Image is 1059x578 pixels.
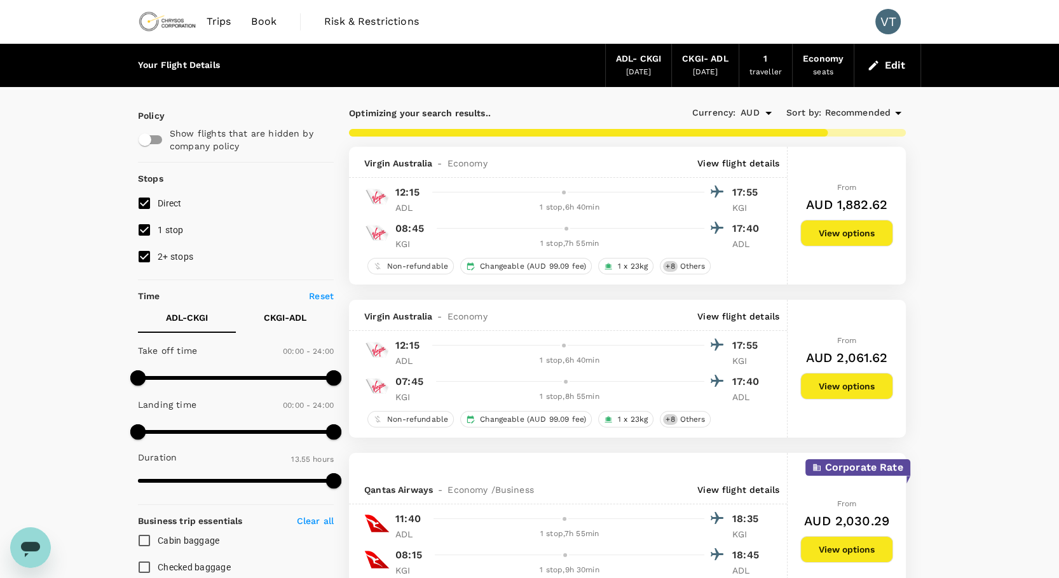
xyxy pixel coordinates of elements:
span: 1 x 23kg [613,261,653,272]
p: 12:15 [395,338,420,353]
div: 1 stop , 6h 40min [435,354,704,367]
img: QF [364,511,390,536]
p: Take off time [138,344,197,357]
span: From [837,336,857,345]
p: Landing time [138,398,196,411]
h6: AUD 2,061.62 [806,347,888,368]
span: Non-refundable [382,414,453,425]
p: ADL [732,391,764,403]
span: Others [675,414,711,425]
p: 12:15 [395,185,420,200]
span: - [433,483,448,496]
div: 1 stop , 7h 55min [435,238,704,250]
p: Optimizing your search results.. [349,107,627,119]
div: seats [813,66,833,79]
strong: Stops [138,173,163,184]
span: 1 stop [158,225,184,235]
div: 1 [763,52,767,66]
span: 00:00 - 24:00 [283,401,334,410]
p: ADL [395,201,427,214]
p: ADL [395,528,427,541]
img: VA [364,337,390,363]
p: 08:45 [395,221,424,236]
div: [DATE] [626,66,652,79]
div: 1 stop , 7h 55min [435,528,704,541]
h6: AUD 2,030.29 [804,511,889,531]
p: 17:55 [732,338,764,353]
div: Non-refundable [367,411,454,427]
p: View flight details [697,310,779,323]
span: Non-refundable [382,261,453,272]
span: Changeable (AUD 99.09 fee) [475,261,591,272]
p: 18:35 [732,511,764,527]
div: Changeable (AUD 99.09 fee) [460,258,592,274]
strong: Business trip essentials [138,516,243,526]
div: CKGI - ADL [682,52,728,66]
p: KGI [395,391,427,403]
p: 17:40 [732,221,764,236]
button: Open [760,104,777,122]
p: Reset [309,290,334,302]
button: View options [800,220,893,246]
span: Checked baggage [158,562,231,572]
p: 17:55 [732,185,764,200]
div: +8Others [660,411,711,427]
button: View options [800,373,893,400]
div: Your Flight Details [138,58,220,72]
div: ADL - CKGI [616,52,661,66]
span: Currency : [692,106,735,120]
p: Time [138,290,160,302]
p: Clear all [297,514,334,527]
span: Recommended [824,106,891,120]
button: View options [800,536,893,563]
p: KGI [732,354,764,367]
div: Changeable (AUD 99.09 fee) [460,411,592,427]
span: Economy [448,157,488,170]
p: ADL [395,354,427,367]
p: ADL [732,238,764,250]
span: Economy / [448,483,495,496]
p: View flight details [697,157,779,170]
span: Changeable (AUD 99.09 fee) [475,414,591,425]
div: 1 stop , 9h 30min [435,564,704,577]
img: VA [364,220,390,246]
p: KGI [732,201,764,214]
p: KGI [395,238,427,250]
p: Duration [138,451,177,464]
p: 17:40 [732,374,764,389]
span: 00:00 - 24:00 [283,347,334,356]
span: Sort by : [786,106,821,120]
span: Virgin Australia [364,310,432,323]
p: 07:45 [395,374,423,389]
div: 1 stop , 6h 40min [435,201,704,214]
p: 18:45 [732,548,764,563]
p: 11:40 [395,511,421,527]
span: Virgin Australia [364,157,432,170]
div: [DATE] [692,66,718,79]
div: VT [875,9,901,34]
span: Book [251,14,277,29]
p: 08:15 [395,548,422,563]
div: 1 stop , 8h 55min [435,391,704,403]
p: CKGI - ADL [264,311,306,324]
div: 1 x 23kg [598,411,653,427]
p: Show flights that are hidden by company policy [170,127,325,152]
div: 1 x 23kg [598,258,653,274]
div: Economy [803,52,844,66]
span: From [837,183,857,192]
span: From [837,499,857,508]
p: KGI [732,528,764,541]
img: Chrysos Corporation [138,8,196,36]
span: Cabin baggage [158,535,219,546]
div: traveller [749,66,782,79]
div: Non-refundable [367,258,454,274]
span: + 8 [663,261,677,272]
span: - [432,310,447,323]
span: Business [495,483,534,496]
span: 2+ stops [158,252,193,262]
div: +8Others [660,258,711,274]
img: QF [364,547,390,572]
span: Economy [448,310,488,323]
p: ADL - CKGI [166,311,208,324]
p: View flight details [697,483,779,496]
